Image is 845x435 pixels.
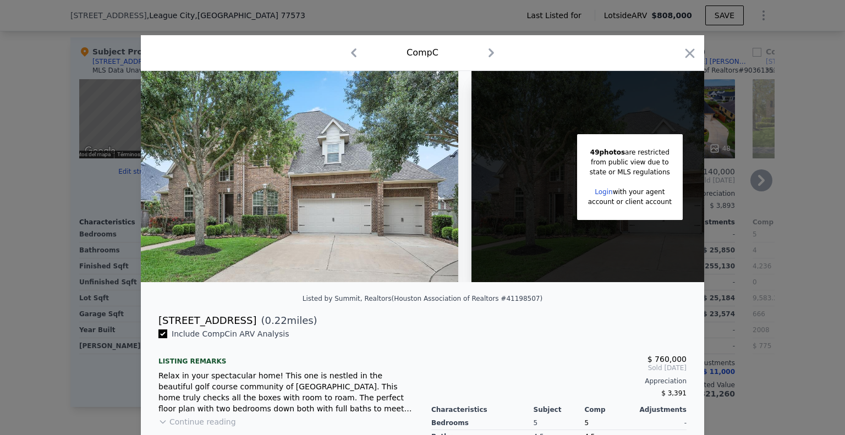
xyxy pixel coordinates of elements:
div: are restricted [588,147,672,157]
span: ( miles) [256,313,317,328]
div: Comp [584,405,635,414]
div: [STREET_ADDRESS] [158,313,256,328]
div: Appreciation [431,377,687,386]
div: Bedrooms [431,416,534,430]
div: Characteristics [431,405,534,414]
span: 0.22 [265,315,287,326]
div: - [635,416,687,430]
div: Listed by Summit, Realtors (Houston Association of Realtors #41198507) [303,295,542,302]
div: Comp C [407,46,438,59]
div: state or MLS regulations [588,167,672,177]
span: with your agent [613,188,665,196]
div: from public view due to [588,157,672,167]
img: Property Img [141,71,458,282]
div: Subject [534,405,585,414]
span: $ 3,391 [661,389,687,397]
span: 49 photos [590,148,625,156]
div: Relax in your spectacular home! This one is nestled in the beautiful golf course community of [GE... [158,370,414,414]
span: $ 760,000 [648,355,687,364]
div: account or client account [588,197,672,207]
div: 5 [534,416,585,430]
span: Include Comp C in ARV Analysis [167,329,294,338]
span: 5 [584,419,589,427]
div: Adjustments [635,405,687,414]
div: Listing remarks [158,348,414,366]
button: Continue reading [158,416,236,427]
span: Sold [DATE] [431,364,687,372]
a: Login [595,188,612,196]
